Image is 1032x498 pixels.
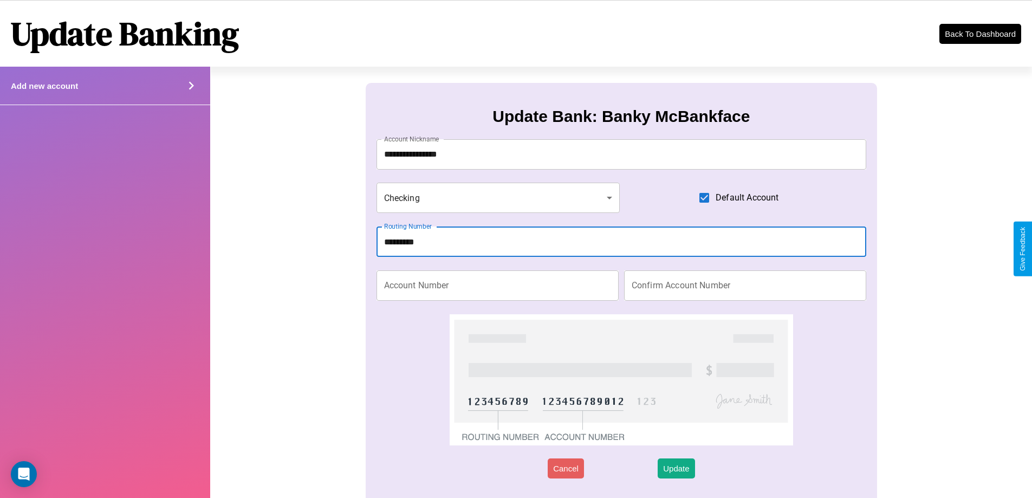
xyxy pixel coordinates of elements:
div: Open Intercom Messenger [11,461,37,487]
button: Back To Dashboard [939,24,1021,44]
h1: Update Banking [11,11,239,56]
img: check [450,314,793,445]
div: Checking [377,183,620,213]
button: Update [658,458,695,478]
span: Default Account [716,191,778,204]
button: Cancel [548,458,584,478]
h3: Update Bank: Banky McBankface [492,107,750,126]
label: Account Nickname [384,134,439,144]
h4: Add new account [11,81,78,90]
label: Routing Number [384,222,432,231]
div: Give Feedback [1019,227,1027,271]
